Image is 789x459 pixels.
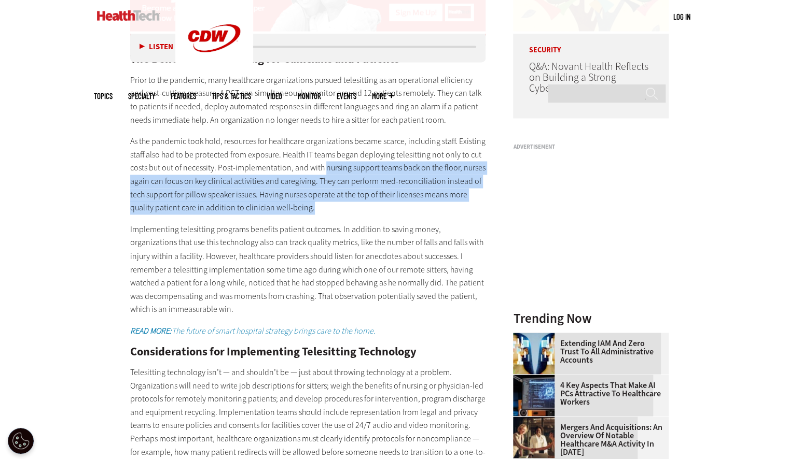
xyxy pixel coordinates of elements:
[97,10,160,21] img: Home
[673,12,690,21] a: Log in
[130,223,486,315] p: Implementing telesitting programs benefits patient outcomes. In addition to saving money, organiz...
[94,92,113,100] span: Topics
[513,311,669,324] h3: Trending Now
[267,92,282,100] a: Video
[513,423,662,456] a: Mergers and Acquisitions: An Overview of Notable Healthcare M&A Activity in [DATE]
[130,325,172,336] strong: READ MORE:
[513,375,555,416] img: Desktop monitor with brain AI concept
[171,92,196,100] a: Features
[513,375,560,383] a: Desktop monitor with brain AI concept
[8,428,34,454] div: Cookie Settings
[513,144,669,150] h3: Advertisement
[212,92,251,100] a: Tips & Tactics
[513,417,555,458] img: business leaders shake hands in conference room
[175,68,253,79] a: CDW
[128,92,155,100] span: Specialty
[372,92,394,100] span: More
[513,339,662,364] a: Extending IAM and Zero Trust to All Administrative Accounts
[513,381,662,406] a: 4 Key Aspects That Make AI PCs Attractive to Healthcare Workers
[130,325,376,336] em: The future of smart hospital strategy brings care to the home.
[513,154,669,284] iframe: advertisement
[513,417,560,425] a: business leaders shake hands in conference room
[130,325,376,336] a: READ MORE:The future of smart hospital strategy brings care to the home.
[513,333,560,341] a: abstract image of woman with pixelated face
[673,11,690,22] div: User menu
[337,92,356,100] a: Events
[130,346,486,357] h2: Considerations for Implementing Telesitting Technology
[298,92,321,100] a: MonITor
[513,333,555,374] img: abstract image of woman with pixelated face
[130,135,486,214] p: As the pandemic took hold, resources for healthcare organizations became scarce, including staff....
[8,428,34,454] button: Open Preferences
